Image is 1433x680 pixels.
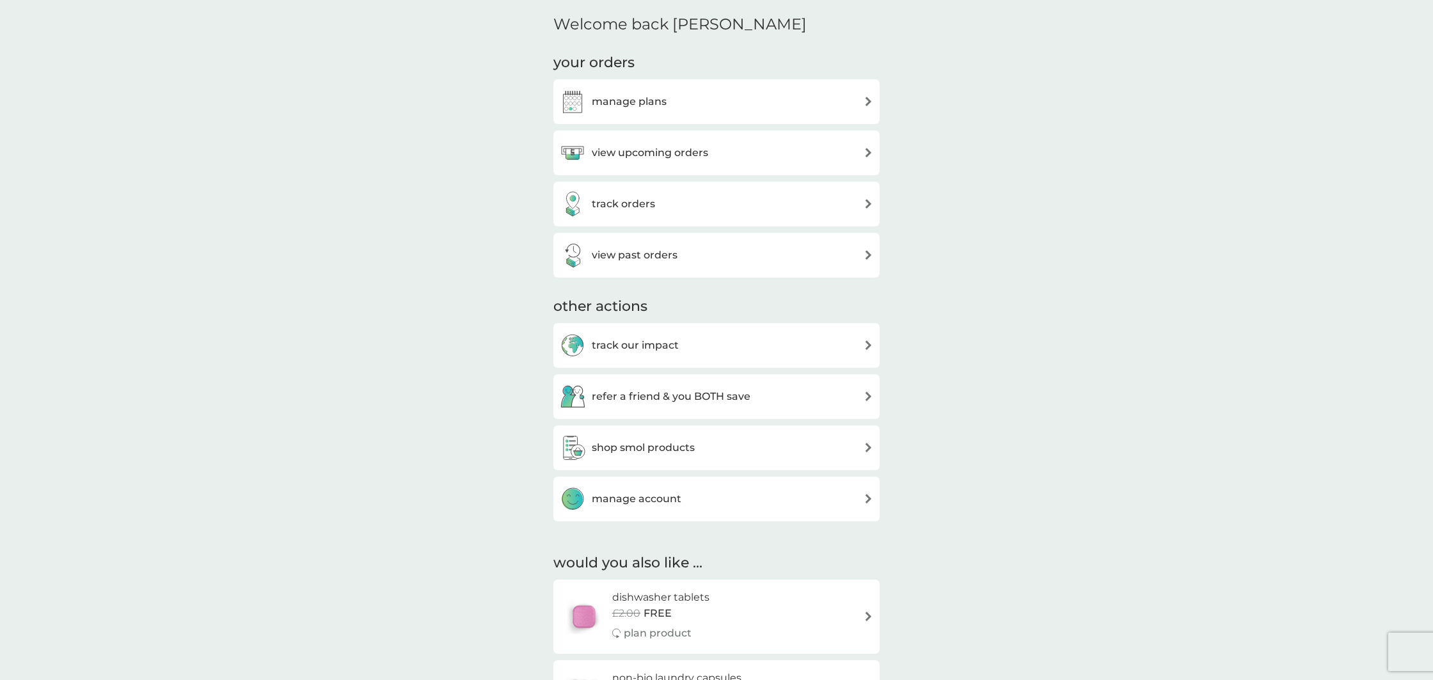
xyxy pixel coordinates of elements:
img: arrow right [864,612,873,621]
img: arrow right [864,148,873,157]
p: plan product [624,625,692,642]
img: arrow right [864,340,873,350]
h3: view past orders [592,247,677,264]
h3: track orders [592,196,655,212]
img: arrow right [864,391,873,401]
img: arrow right [864,97,873,106]
img: arrow right [864,250,873,260]
span: FREE [644,605,672,622]
h2: would you also like ... [553,553,880,573]
img: arrow right [864,199,873,209]
h3: manage account [592,491,681,507]
h3: other actions [553,297,647,317]
h3: shop smol products [592,439,695,456]
h3: track our impact [592,337,679,354]
img: arrow right [864,443,873,452]
h2: Welcome back [PERSON_NAME] [553,15,807,34]
h6: dishwasher tablets [612,589,709,606]
img: arrow right [864,494,873,503]
h3: refer a friend & you BOTH save [592,388,750,405]
h3: manage plans [592,93,667,110]
h3: view upcoming orders [592,145,708,161]
h3: your orders [553,53,635,73]
span: £2.00 [612,605,640,622]
img: dishwasher tablets [560,594,608,639]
